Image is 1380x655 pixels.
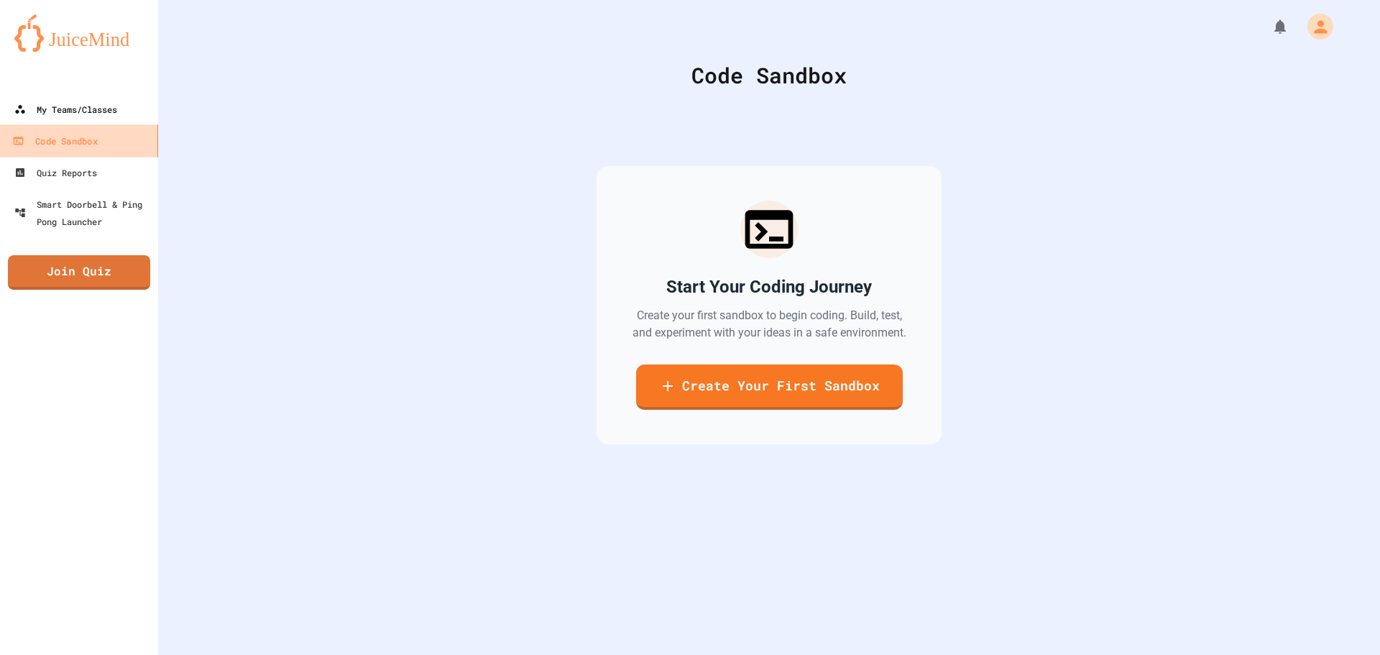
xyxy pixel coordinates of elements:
[194,59,1344,91] div: Code Sandbox
[14,14,144,52] img: logo-orange.svg
[12,132,97,150] div: Code Sandbox
[8,255,150,290] a: Join Quiz
[14,164,97,181] div: Quiz Reports
[636,365,903,410] a: Create Your First Sandbox
[14,196,152,230] div: Smart Doorbell & Ping Pong Launcher
[1292,10,1337,43] div: My Account
[631,307,907,342] p: Create your first sandbox to begin coding. Build, test, and experiment with your ideas in a safe ...
[666,275,872,298] h2: Start Your Coding Journey
[1245,14,1292,39] div: My Notifications
[14,101,117,118] div: My Teams/Classes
